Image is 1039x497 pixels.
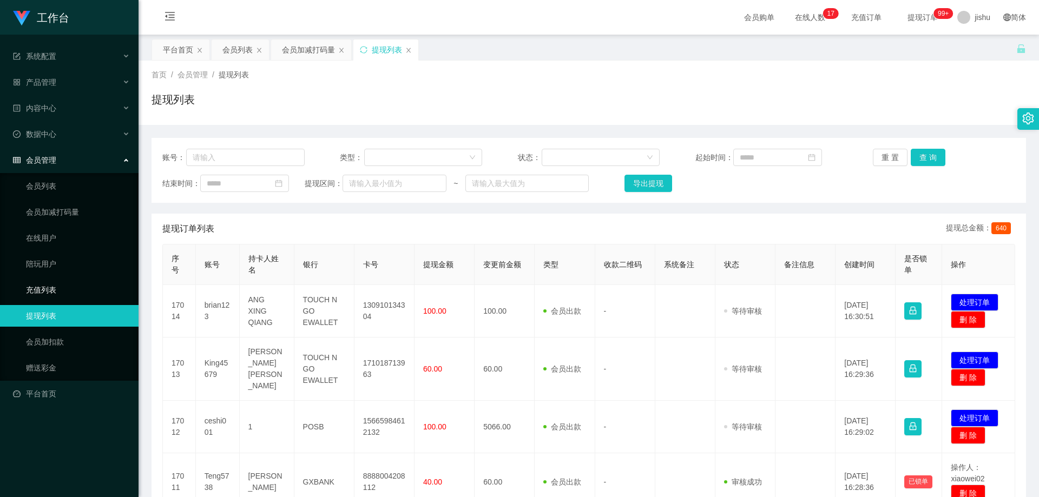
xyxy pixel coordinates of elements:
[177,70,208,79] span: 会员管理
[163,285,196,337] td: 17014
[465,175,589,192] input: 请输入最大值为
[162,178,200,189] span: 结束时间：
[808,154,816,161] i: 图标: calendar
[446,178,465,189] span: ~
[13,52,21,60] i: 图标: form
[483,260,521,269] span: 变更前金额
[1003,14,1011,21] i: 图标: global
[13,156,21,164] i: 图标: table
[282,39,335,60] div: 会员加减打码量
[13,78,56,87] span: 产品管理
[423,365,442,373] span: 60.00
[13,383,130,405] a: 图标: dashboard平台首页
[26,331,130,353] a: 会员加扣款
[951,409,998,427] button: 处理订单
[26,201,130,223] a: 会员加减打码量
[294,337,354,401] td: TOUCH N GO EWALLET
[951,463,984,483] span: 操作人：xiaowei02
[904,360,922,377] button: 图标: lock
[604,365,607,373] span: -
[873,149,908,166] button: 重 置
[724,422,762,431] span: 等待审核
[624,175,672,192] button: 导出提现
[240,337,294,401] td: [PERSON_NAME] [PERSON_NAME]
[13,104,21,112] i: 图标: profile
[26,253,130,275] a: 陪玩用户
[695,152,733,163] span: 起始时间：
[163,401,196,453] td: 17012
[152,91,195,108] h1: 提现列表
[338,47,345,54] i: 图标: close
[240,401,294,453] td: 1
[911,149,945,166] button: 查 询
[724,365,762,373] span: 等待审核
[1022,112,1034,124] i: 图标: setting
[904,475,932,488] button: 已锁单
[13,104,56,112] span: 内容中心
[13,156,56,164] span: 会员管理
[196,285,240,337] td: brian123
[13,78,21,86] i: 图标: appstore-o
[26,227,130,249] a: 在线用户
[13,13,69,22] a: 工作台
[831,8,834,19] p: 7
[836,285,896,337] td: [DATE] 16:30:51
[904,302,922,320] button: 图标: lock
[933,8,953,19] sup: 962
[26,279,130,301] a: 充值列表
[423,260,453,269] span: 提现金额
[844,260,874,269] span: 创建时间
[196,47,203,54] i: 图标: close
[951,294,998,311] button: 处理订单
[543,307,581,315] span: 会员出款
[423,307,446,315] span: 100.00
[340,152,364,163] span: 类型：
[724,478,762,486] span: 审核成功
[256,47,262,54] i: 图标: close
[423,422,446,431] span: 100.00
[222,39,253,60] div: 会员列表
[904,418,922,435] button: 图标: lock
[162,222,214,235] span: 提现订单列表
[171,70,173,79] span: /
[724,260,739,269] span: 状态
[604,260,642,269] span: 收款二维码
[152,1,188,35] i: 图标: menu-fold
[647,154,653,162] i: 图标: down
[951,260,966,269] span: 操作
[360,46,367,54] i: 图标: sync
[902,14,943,21] span: 提现订单
[469,154,476,162] i: 图标: down
[604,307,607,315] span: -
[951,369,985,386] button: 删 除
[354,337,415,401] td: 171018713963
[846,14,887,21] span: 充值订单
[543,260,558,269] span: 类型
[372,39,402,60] div: 提现列表
[827,8,831,19] p: 1
[248,254,279,274] span: 持卡人姓名
[240,285,294,337] td: ANG XING QIANG
[186,149,305,166] input: 请输入
[13,130,56,138] span: 数据中心
[354,401,415,453] td: 15665984612132
[205,260,220,269] span: 账号
[604,422,607,431] span: -
[13,52,56,61] span: 系统配置
[196,337,240,401] td: King45679
[823,8,839,19] sup: 17
[303,260,318,269] span: 银行
[163,39,193,60] div: 平台首页
[219,70,249,79] span: 提现列表
[790,14,831,21] span: 在线人数
[152,70,167,79] span: 首页
[405,47,412,54] i: 图标: close
[354,285,415,337] td: 130910134304
[475,337,535,401] td: 60.00
[363,260,378,269] span: 卡号
[951,311,985,328] button: 删 除
[991,222,1011,234] span: 640
[543,422,581,431] span: 会员出款
[951,352,998,369] button: 处理订单
[163,337,196,401] td: 17013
